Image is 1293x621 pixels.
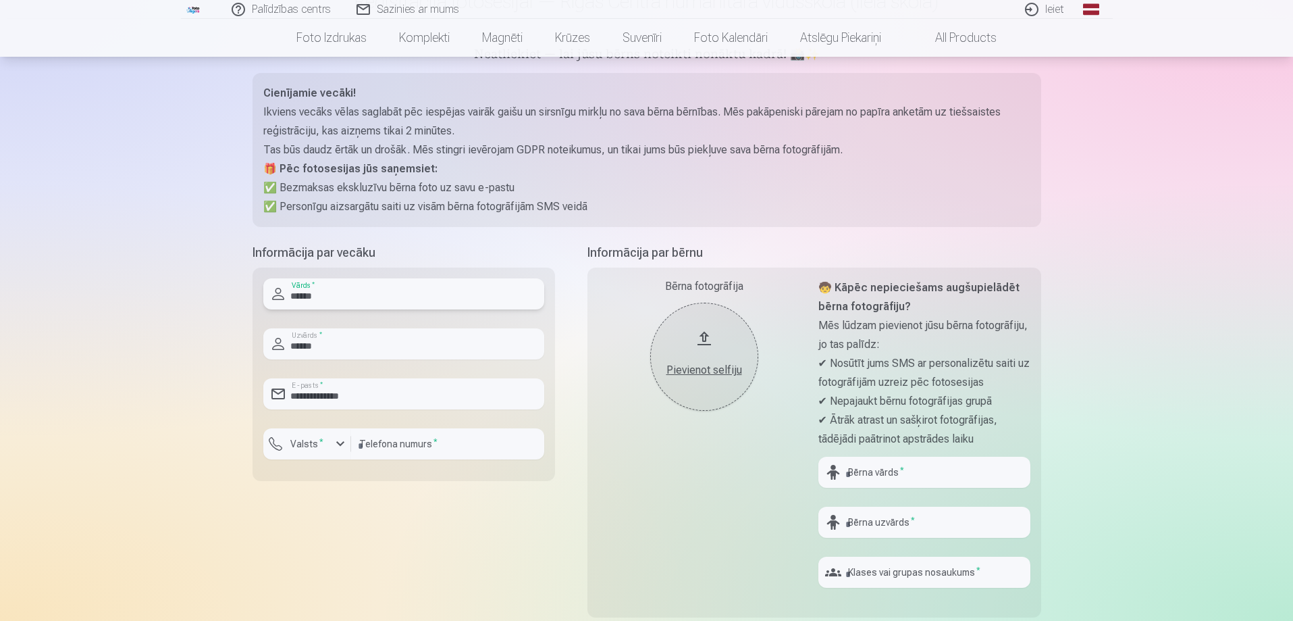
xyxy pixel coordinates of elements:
[383,19,466,57] a: Komplekti
[606,19,678,57] a: Suvenīri
[263,178,1030,197] p: ✅ Bezmaksas ekskluzīvu bērna foto uz savu e-pastu
[466,19,539,57] a: Magnēti
[818,354,1030,392] p: ✔ Nosūtīt jums SMS ar personalizētu saiti uz fotogrāfijām uzreiz pēc fotosesijas
[280,19,383,57] a: Foto izdrukas
[539,19,606,57] a: Krūzes
[263,428,351,459] button: Valsts*
[818,392,1030,411] p: ✔ Nepajaukt bērnu fotogrāfijas grupā
[818,411,1030,449] p: ✔ Ātrāk atrast un sašķirot fotogrāfijas, tādējādi paātrinot apstrādes laiku
[263,141,1030,159] p: Tas būs daudz ērtāk un drošāk. Mēs stingri ievērojam GDPR noteikumus, un tikai jums būs piekļuve ...
[664,362,745,378] div: Pievienot selfiju
[253,243,555,262] h5: Informācija par vecāku
[678,19,784,57] a: Foto kalendāri
[587,243,1041,262] h5: Informācija par bērnu
[186,5,201,14] img: /fa1
[263,103,1030,141] p: Ikviens vecāks vēlas saglabāt pēc iespējas vairāk gaišu un sirsnīgu mirkļu no sava bērna bērnības...
[285,437,329,451] label: Valsts
[818,281,1020,313] strong: 🧒 Kāpēc nepieciešams augšupielādēt bērna fotogrāfiju?
[263,86,356,99] strong: Cienījamie vecāki!
[818,316,1030,354] p: Mēs lūdzam pievienot jūsu bērna fotogrāfiju, jo tas palīdz:
[784,19,897,57] a: Atslēgu piekariņi
[897,19,1013,57] a: All products
[650,303,758,411] button: Pievienot selfiju
[263,162,438,175] strong: 🎁 Pēc fotosesijas jūs saņemsiet:
[598,278,810,295] div: Bērna fotogrāfija
[263,197,1030,216] p: ✅ Personīgu aizsargātu saiti uz visām bērna fotogrāfijām SMS veidā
